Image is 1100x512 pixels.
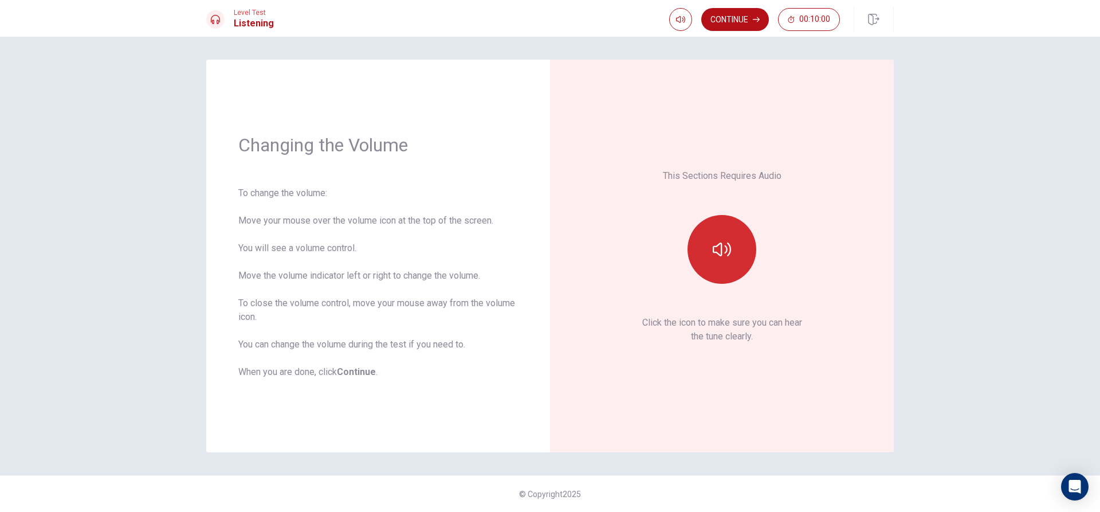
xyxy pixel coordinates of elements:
[799,15,830,24] span: 00:10:00
[642,316,802,343] p: Click the icon to make sure you can hear the tune clearly.
[337,366,376,377] b: Continue
[234,17,274,30] h1: Listening
[234,9,274,17] span: Level Test
[778,8,840,31] button: 00:10:00
[519,490,581,499] span: © Copyright 2025
[238,134,518,157] h1: Changing the Volume
[701,8,769,31] button: Continue
[238,186,518,379] div: To change the volume: Move your mouse over the volume icon at the top of the screen. You will see...
[1061,473,1089,501] div: Open Intercom Messenger
[663,169,781,183] p: This Sections Requires Audio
